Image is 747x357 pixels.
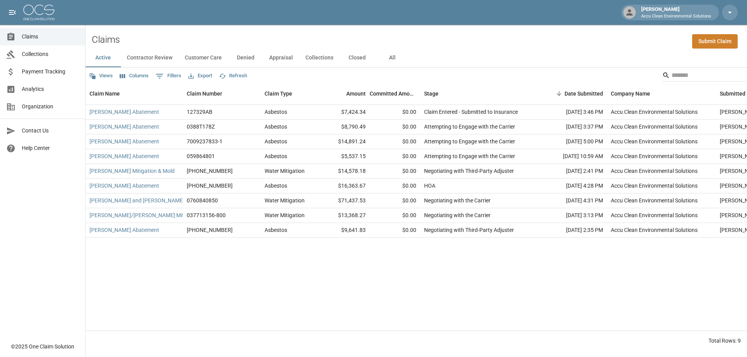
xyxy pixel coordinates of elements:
div: Company Name [611,83,650,104]
div: HOA [424,182,435,190]
div: 300-0477590-2025 [187,167,233,175]
div: Asbestos [265,226,287,234]
div: 7009237833-1 [187,138,223,145]
button: Appraisal [263,49,299,67]
div: [DATE] 2:41 PM [537,164,607,179]
div: Water Mitigation [265,167,305,175]
button: Sort [554,88,565,99]
div: © 2025 One Claim Solution [11,343,74,350]
div: [DATE] 10:59 AM [537,149,607,164]
div: Stage [420,83,537,104]
a: [PERSON_NAME] Mitigation & Mold [89,167,175,175]
button: All [375,49,410,67]
div: [DATE] 3:46 PM [537,105,607,120]
div: Attempting to Engage with the Carrier [424,123,515,131]
div: Claim Number [183,83,261,104]
div: $13,368.27 [319,208,370,223]
div: Negotiating with Third-Party Adjuster [424,226,514,234]
div: $0.00 [370,223,420,238]
button: Denied [228,49,263,67]
span: Payment Tracking [22,68,79,76]
div: Total Rows: 9 [708,337,741,345]
button: open drawer [5,5,20,20]
div: Asbestos [265,152,287,160]
div: Stage [424,83,438,104]
div: 0388T178Z [187,123,215,131]
div: Water Mitigation [265,197,305,204]
div: $0.00 [370,193,420,208]
span: Claims [22,33,79,41]
div: Negotiating with Third-Party Adjuster [424,167,514,175]
div: $71,437.53 [319,193,370,208]
div: Date Submitted [537,83,607,104]
div: Amount [346,83,366,104]
div: Claim Type [265,83,292,104]
div: $8,790.49 [319,120,370,134]
div: Claim Type [261,83,319,104]
div: [DATE] 4:28 PM [537,179,607,193]
button: Refresh [217,70,249,82]
span: Help Center [22,144,79,152]
div: Negotiating with the Carrier [424,197,491,204]
div: Claim Name [89,83,120,104]
span: Contact Us [22,127,79,135]
div: [DATE] 4:31 PM [537,193,607,208]
div: [DATE] 5:00 PM [537,134,607,149]
div: Attempting to Engage with the Carrier [424,152,515,160]
div: Accu Clean Environmental Solutions [611,197,698,204]
a: Submit Claim [692,34,738,49]
button: Show filters [154,70,183,82]
div: $0.00 [370,105,420,120]
a: [PERSON_NAME] and [PERSON_NAME] [89,197,184,204]
div: $16,363.67 [319,179,370,193]
span: Collections [22,50,79,58]
div: Accu Clean Environmental Solutions [611,167,698,175]
img: ocs-logo-white-transparent.png [23,5,54,20]
a: [PERSON_NAME] Abatement [89,182,159,190]
p: Accu Clean Environmental Solutions [641,13,711,20]
div: [DATE] 3:37 PM [537,120,607,134]
div: $0.00 [370,179,420,193]
div: Asbestos [265,138,287,145]
a: [PERSON_NAME]/[PERSON_NAME] Mitigation [89,211,201,219]
div: $0.00 [370,120,420,134]
div: Accu Clean Environmental Solutions [611,138,698,145]
div: $0.00 [370,208,420,223]
div: Accu Clean Environmental Solutions [611,211,698,219]
div: $14,578.18 [319,164,370,179]
button: Customer Care [179,49,228,67]
div: Committed Amount [370,83,420,104]
div: Search [662,69,745,83]
div: 0760840850 [187,197,218,204]
span: Analytics [22,85,79,93]
div: 059864801 [187,152,215,160]
button: Active [86,49,121,67]
div: Asbestos [265,108,287,116]
div: $0.00 [370,149,420,164]
div: Negotiating with the Carrier [424,211,491,219]
div: Accu Clean Environmental Solutions [611,182,698,190]
a: [PERSON_NAME] Abatement [89,108,159,116]
div: [PERSON_NAME] [638,5,714,19]
a: [PERSON_NAME] Abatement [89,123,159,131]
div: Water Mitigation [265,211,305,219]
button: Collections [299,49,340,67]
div: $0.00 [370,134,420,149]
div: 01-009-116429 [187,226,233,234]
div: $9,641.83 [319,223,370,238]
button: Contractor Review [121,49,179,67]
button: Export [186,70,214,82]
a: [PERSON_NAME] Abatement [89,226,159,234]
div: Claim Entered - Submitted to Insurance [424,108,518,116]
div: Accu Clean Environmental Solutions [611,226,698,234]
a: [PERSON_NAME] Abatement [89,138,159,145]
div: Committed Amount [370,83,416,104]
div: Amount [319,83,370,104]
div: 037713156-800 [187,211,226,219]
div: Company Name [607,83,716,104]
div: Accu Clean Environmental Solutions [611,123,698,131]
button: Views [87,70,115,82]
div: Asbestos [265,182,287,190]
div: $5,537.15 [319,149,370,164]
div: 01-009-08669 [187,182,233,190]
